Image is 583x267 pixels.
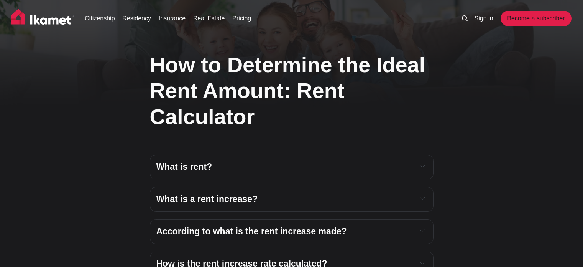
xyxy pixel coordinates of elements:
[150,52,434,129] h1: How to Determine the Ideal Rent Amount: Rent Calculator
[232,14,251,23] a: Pricing
[156,162,212,172] strong: What is rent?
[156,194,258,204] strong: What is a rent increase?
[159,14,186,23] a: Insurance
[122,14,151,23] a: Residency
[156,226,347,236] strong: According to what is the rent increase made?
[193,14,225,23] a: Real Estate
[475,14,493,23] a: Sign in
[11,9,74,28] img: Ikamet home
[85,14,115,23] a: Citizenship
[501,11,571,26] a: Become a subscriber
